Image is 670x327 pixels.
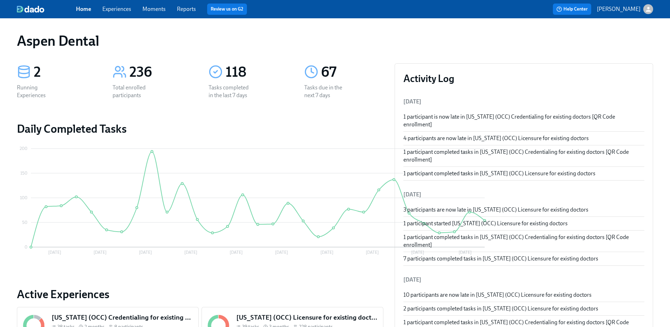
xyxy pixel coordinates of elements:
h2: Daily Completed Tasks [17,122,383,136]
div: 3 participants are now late in [US_STATE] (OCC) Licensure for existing doctors [403,206,644,214]
li: [DATE] [403,271,644,288]
div: Total enrolled participants [113,84,158,99]
h1: Aspen Dental [17,32,99,49]
a: Reports [177,6,196,12]
img: dado [17,6,44,13]
div: 236 [129,63,191,81]
h5: [US_STATE] (OCC) Licensure for existing doctors [236,313,377,322]
div: Tasks due in the next 7 days [304,84,349,99]
li: [DATE] [403,186,644,203]
tspan: 0 [25,245,27,250]
span: [DATE] [403,98,421,105]
button: [PERSON_NAME] [597,4,653,14]
a: Active Experiences [17,287,383,301]
div: Running Experiences [17,84,62,99]
div: 1 participant completed tasks in [US_STATE] (OCC) Credentialing for existing doctors [QR Code enr... [403,148,644,164]
div: 1 participant is now late in [US_STATE] (OCC) Credentialing for existing doctors [QR Code enrollm... [403,113,644,128]
div: 4 participants are now late in [US_STATE] (OCC) Licensure for existing doctors [403,134,644,142]
a: Home [76,6,91,12]
a: Moments [142,6,166,12]
div: 1 participant completed tasks in [US_STATE] (OCC) Licensure for existing doctors [403,170,644,177]
tspan: [DATE] [230,250,243,255]
div: 1 participant started [US_STATE] (OCC) Licensure for existing doctors [403,220,644,227]
tspan: [DATE] [184,250,197,255]
tspan: [DATE] [320,250,333,255]
div: 2 participants completed tasks in [US_STATE] (OCC) Licensure for existing doctors [403,305,644,313]
button: Help Center [553,4,591,15]
div: 7 participants completed tasks in [US_STATE] (OCC) Licensure for existing doctors [403,255,644,263]
h3: Activity Log [403,72,644,85]
h5: [US_STATE] (OCC) Credentialing for existing doctors [QR Code enrollment] [52,313,193,322]
a: dado [17,6,76,13]
tspan: [DATE] [48,250,61,255]
a: Review us on G2 [211,6,243,13]
tspan: [DATE] [139,250,152,255]
a: Experiences [102,6,131,12]
div: 67 [321,63,383,81]
tspan: 200 [20,146,27,151]
tspan: 150 [20,171,27,176]
p: [PERSON_NAME] [597,5,640,13]
tspan: [DATE] [94,250,107,255]
tspan: 100 [20,195,27,200]
tspan: [DATE] [366,250,379,255]
div: 1 participant completed tasks in [US_STATE] (OCC) Credentialing for existing doctors [QR Code enr... [403,233,644,249]
button: Review us on G2 [207,4,247,15]
div: 10 participants are now late in [US_STATE] (OCC) Licensure for existing doctors [403,291,644,299]
div: 2 [34,63,96,81]
div: Tasks completed in the last 7 days [209,84,254,99]
tspan: 50 [22,220,27,225]
span: Help Center [556,6,588,13]
tspan: [DATE] [275,250,288,255]
div: 118 [225,63,287,81]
